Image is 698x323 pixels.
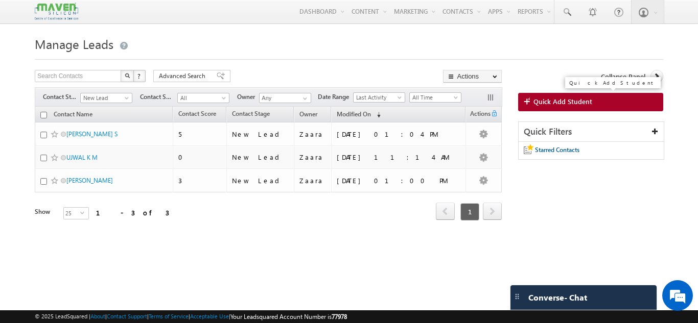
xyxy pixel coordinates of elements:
span: 25 [64,208,80,219]
a: Modified On (sorted descending) [332,108,386,121]
span: Manage Leads [35,36,113,52]
div: Quick Add Student [569,80,657,85]
div: Quick Filters [519,122,664,142]
span: 1 [460,203,479,220]
button: Actions [443,70,502,83]
div: [DATE] 01:04 PM [337,130,461,139]
a: Contact Stage [227,108,275,121]
input: Check all records [40,112,47,118]
div: New Lead [232,153,289,162]
div: Zaara [299,153,327,162]
div: 3 [178,176,222,185]
span: Actions [466,108,491,121]
span: All [178,93,226,103]
span: Your Leadsquared Account Number is [230,313,347,320]
div: 1 - 3 of 3 [96,207,169,218]
a: prev [436,204,455,220]
div: [DATE] 01:00 PM [337,176,461,185]
div: New Lead [232,130,289,139]
span: Date Range [318,92,353,102]
img: carter-drag [513,292,521,301]
a: Contact Name [49,109,98,122]
div: New Lead [232,176,289,185]
span: Contact Stage [43,92,80,102]
a: New Lead [80,93,132,103]
span: (sorted descending) [373,111,381,119]
div: Zaara [299,176,327,185]
a: Terms of Service [149,313,189,319]
div: Show [35,207,55,216]
span: Collapse Panel [601,72,645,81]
span: All Time [410,93,458,102]
span: select [80,210,88,215]
a: About [90,313,105,319]
a: Quick Add Student [518,93,663,111]
div: Zaara [299,130,327,139]
span: prev [436,203,455,220]
a: All [177,93,229,103]
input: Type to Search [259,93,311,103]
span: Owner [237,92,259,102]
a: All Time [409,92,461,103]
img: Search [125,73,130,78]
span: Advanced Search [159,71,208,81]
span: next [483,203,502,220]
span: Starred Contacts [535,146,579,154]
div: 0 [178,153,222,162]
a: UJWAL K M [66,154,98,161]
span: © 2025 LeadSquared | | | | | [35,312,347,321]
div: 5 [178,130,222,139]
a: Contact Score [173,108,221,121]
div: [DATE] 11:14 AM [337,153,461,162]
span: Contact Source [140,92,177,102]
a: Last Activity [353,92,405,103]
span: Modified On [337,110,371,118]
span: ? [137,71,142,80]
span: Last Activity [354,93,402,102]
a: [PERSON_NAME] S [66,130,118,138]
img: Custom Logo [35,3,78,20]
a: Contact Support [107,313,147,319]
span: Converse - Chat [528,293,587,302]
span: Contact Score [178,110,216,117]
span: New Lead [81,93,129,103]
span: Owner [299,110,317,118]
span: Contact Stage [232,110,270,117]
a: Acceptable Use [190,313,229,319]
button: ? [133,70,146,82]
a: [PERSON_NAME] [66,177,113,184]
a: Show All Items [297,93,310,104]
span: 77978 [332,313,347,320]
span: Quick Add Student [533,97,592,106]
a: next [483,204,502,220]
